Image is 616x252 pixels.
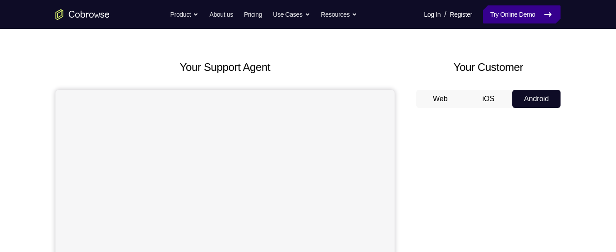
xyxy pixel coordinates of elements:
span: / [444,9,446,20]
button: Product [170,5,199,23]
a: About us [209,5,233,23]
button: Resources [321,5,358,23]
h2: Your Support Agent [55,59,395,75]
button: Use Cases [273,5,310,23]
a: Register [450,5,472,23]
button: iOS [464,90,513,108]
button: Web [416,90,464,108]
button: Android [512,90,561,108]
h2: Your Customer [416,59,561,75]
a: Try Online Demo [483,5,561,23]
a: Log In [424,5,441,23]
a: Pricing [244,5,262,23]
a: Go to the home page [55,9,110,20]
